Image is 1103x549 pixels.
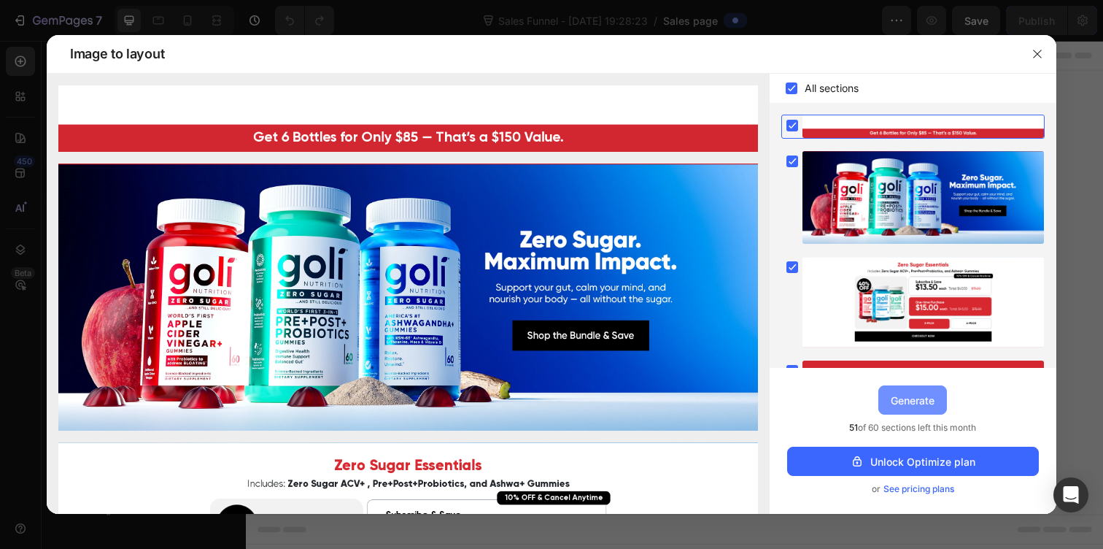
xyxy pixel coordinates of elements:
span: All sections [805,80,859,97]
span: of 60 sections left this month [849,421,976,435]
div: Unlock Optimize plan [850,454,975,469]
button: Explore templates [464,293,587,322]
button: Use existing page designs [289,293,455,322]
div: Generate [891,393,934,408]
span: Image to layout [70,45,164,63]
span: 51 [849,422,858,433]
div: Start with Generating from URL or image [340,375,536,386]
span: See pricing plans [883,482,954,496]
div: Start building with Sections/Elements or [328,264,549,281]
div: or [787,482,1039,496]
div: Open Intercom Messenger [1053,477,1088,512]
button: Unlock Optimize plan [787,447,1039,476]
button: Generate [878,385,947,415]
